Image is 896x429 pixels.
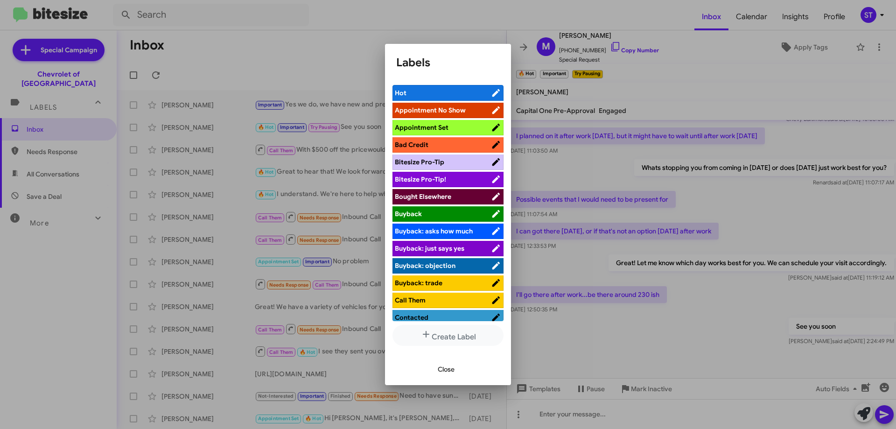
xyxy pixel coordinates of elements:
button: Create Label [392,325,504,346]
span: Buyback: trade [395,279,442,287]
span: Appointment Set [395,123,448,132]
span: Buyback [395,210,422,218]
span: Hot [395,89,406,97]
span: Bitesize Pro-Tip! [395,175,446,183]
span: Bad Credit [395,141,428,149]
span: Close [438,361,455,378]
span: Buyback: asks how much [395,227,473,235]
span: Contacted [395,313,428,322]
span: Bitesize Pro-Tip [395,158,444,166]
span: Call Them [395,296,426,304]
span: Bought Elsewhere [395,192,451,201]
span: Buyback: objection [395,261,455,270]
span: Buyback: just says yes [395,244,464,253]
button: Close [430,361,462,378]
span: Appointment No Show [395,106,466,114]
h1: Labels [396,55,500,70]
